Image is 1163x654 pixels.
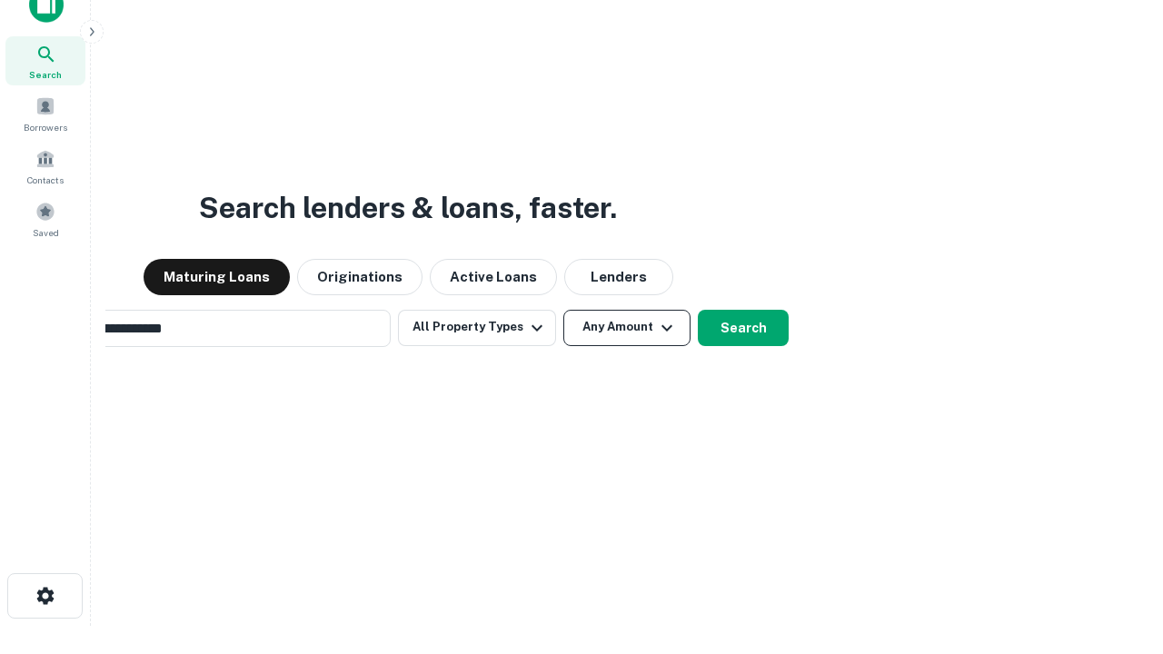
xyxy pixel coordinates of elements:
button: Maturing Loans [144,259,290,295]
a: Saved [5,194,85,243]
a: Contacts [5,142,85,191]
button: Originations [297,259,422,295]
span: Saved [33,225,59,240]
span: Contacts [27,173,64,187]
button: Active Loans [430,259,557,295]
a: Search [5,36,85,85]
button: Lenders [564,259,673,295]
a: Borrowers [5,89,85,138]
iframe: Chat Widget [1072,509,1163,596]
h3: Search lenders & loans, faster. [199,186,617,230]
button: Search [698,310,789,346]
button: Any Amount [563,310,691,346]
span: Search [29,67,62,82]
span: Borrowers [24,120,67,134]
button: All Property Types [398,310,556,346]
